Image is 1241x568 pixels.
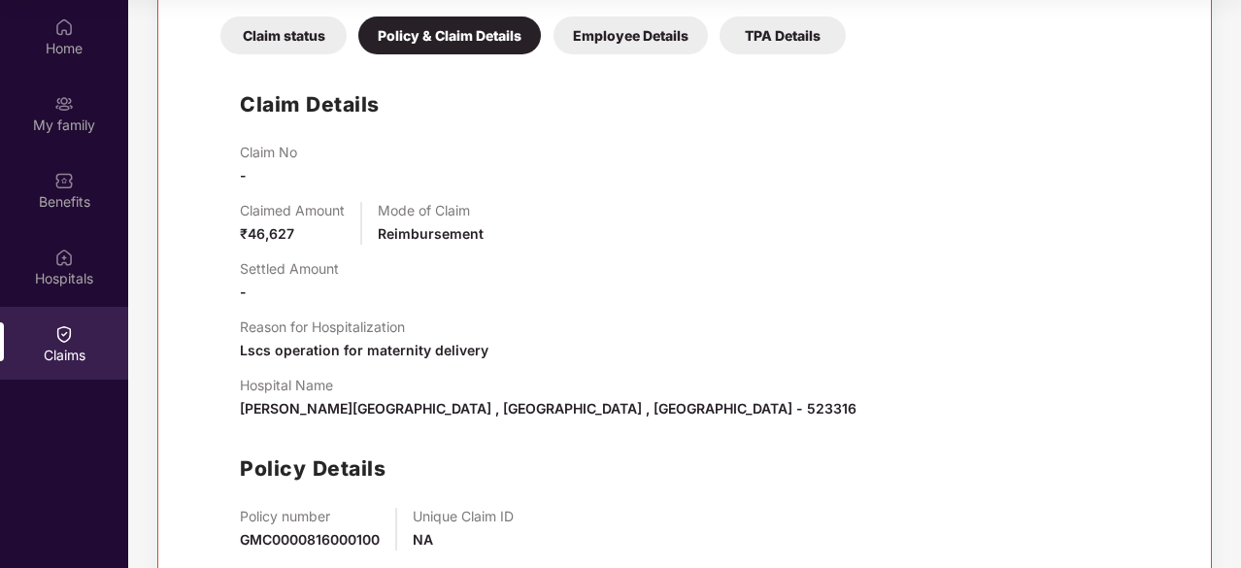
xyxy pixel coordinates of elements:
[413,531,433,548] span: NA
[240,144,297,160] p: Claim No
[54,94,74,114] img: svg+xml;base64,PHN2ZyB3aWR0aD0iMjAiIGhlaWdodD0iMjAiIHZpZXdCb3g9IjAgMCAyMCAyMCIgZmlsbD0ibm9uZSIgeG...
[240,318,488,335] p: Reason for Hospitalization
[240,377,856,393] p: Hospital Name
[553,17,708,54] div: Employee Details
[240,531,380,548] span: GMC0000816000100
[240,452,386,484] h1: Policy Details
[54,324,74,344] img: svg+xml;base64,PHN2ZyBpZD0iQ2xhaW0iIHhtbG5zPSJodHRwOi8vd3d3LnczLm9yZy8yMDAwL3N2ZyIgd2lkdGg9IjIwIi...
[378,202,484,218] p: Mode of Claim
[54,17,74,37] img: svg+xml;base64,PHN2ZyBpZD0iSG9tZSIgeG1sbnM9Imh0dHA6Ly93d3cudzMub3JnLzIwMDAvc3ZnIiB3aWR0aD0iMjAiIG...
[240,342,488,358] span: Lscs operation for maternity delivery
[720,17,846,54] div: TPA Details
[358,17,541,54] div: Policy & Claim Details
[240,225,294,242] span: ₹46,627
[240,202,345,218] p: Claimed Amount
[240,284,247,300] span: -
[220,17,347,54] div: Claim status
[378,225,484,242] span: Reimbursement
[240,167,247,184] span: -
[240,260,339,277] p: Settled Amount
[240,400,856,417] span: [PERSON_NAME][GEOGRAPHIC_DATA] , [GEOGRAPHIC_DATA] , [GEOGRAPHIC_DATA] - 523316
[54,171,74,190] img: svg+xml;base64,PHN2ZyBpZD0iQmVuZWZpdHMiIHhtbG5zPSJodHRwOi8vd3d3LnczLm9yZy8yMDAwL3N2ZyIgd2lkdGg9Ij...
[240,88,380,120] h1: Claim Details
[240,508,380,524] p: Policy number
[54,248,74,267] img: svg+xml;base64,PHN2ZyBpZD0iSG9zcGl0YWxzIiB4bWxucz0iaHR0cDovL3d3dy53My5vcmcvMjAwMC9zdmciIHdpZHRoPS...
[413,508,514,524] p: Unique Claim ID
